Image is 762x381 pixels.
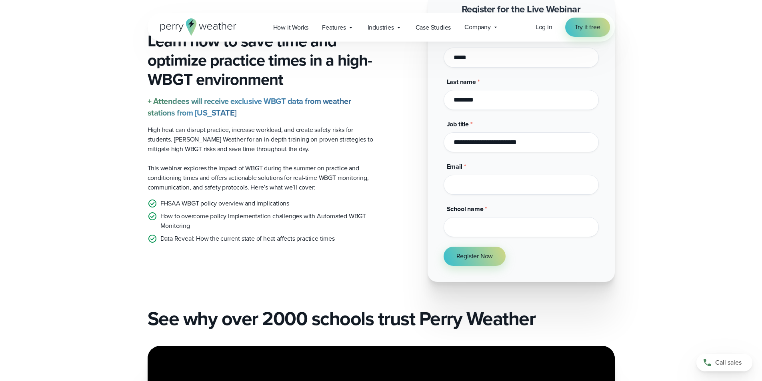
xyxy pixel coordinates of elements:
[456,251,493,261] span: Register Now
[462,2,581,16] strong: Register for the Live Webinar
[447,77,476,86] span: Last name
[447,162,462,171] span: Email
[148,164,375,192] p: This webinar explores the impact of WBGT during the summer on practice and conditioning times and...
[148,307,615,330] h2: See why over 2000 schools trust Perry Weather
[575,22,600,32] span: Try it free
[409,19,458,36] a: Case Studies
[447,204,484,213] span: School name
[715,358,742,367] span: Call sales
[148,95,351,119] strong: + Attendees will receive exclusive WBGT data from weather stations from [US_STATE]
[696,354,752,371] a: Call sales
[368,23,394,32] span: Industries
[322,23,346,32] span: Features
[565,18,610,37] a: Try it free
[536,22,552,32] a: Log in
[273,23,309,32] span: How it Works
[148,125,375,154] p: High heat can disrupt practice, increase workload, and create safety risks for students. [PERSON_...
[464,22,491,32] span: Company
[160,234,335,243] p: Data Reveal: How the current state of heat affects practice times
[160,199,289,208] p: FHSAA WBGT policy overview and implications
[266,19,316,36] a: How it Works
[416,23,451,32] span: Case Studies
[444,247,506,266] button: Register Now
[160,211,375,231] p: How to overcome policy implementation challenges with Automated WBGT Monitoring
[447,120,469,129] span: Job title
[148,32,375,89] h3: Learn how to save time and optimize practice times in a high-WBGT environment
